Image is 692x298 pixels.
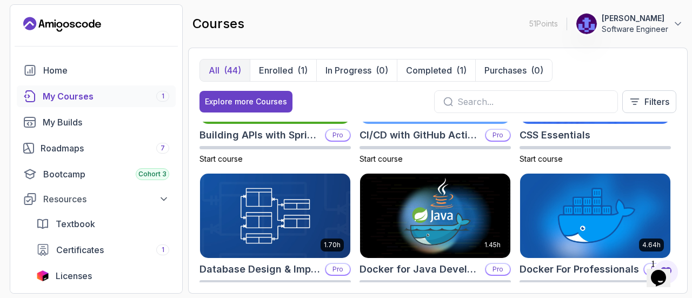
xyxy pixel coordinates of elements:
button: Filters [622,90,676,113]
span: Licenses [56,269,92,282]
span: 1 [162,246,164,254]
iframe: chat widget [647,255,681,287]
p: 51 Points [529,18,558,29]
a: courses [17,85,176,107]
a: certificates [30,239,176,261]
p: Pro [486,130,510,141]
button: Completed(1) [397,59,475,81]
div: My Builds [43,116,169,129]
img: Docker for Java Developers card [360,174,510,258]
p: Pro [486,264,510,275]
p: Pro [326,264,350,275]
span: Start course [520,154,563,163]
p: 1.70h [324,241,341,249]
div: (1) [456,64,467,77]
p: 1.45h [484,241,501,249]
h2: Database Design & Implementation [199,262,321,277]
div: Resources [43,193,169,206]
p: Purchases [484,64,527,77]
div: (0) [376,64,388,77]
p: 4.64h [642,241,661,249]
a: licenses [30,265,176,287]
p: Pro [326,130,350,141]
button: Purchases(0) [475,59,552,81]
button: user profile image[PERSON_NAME]Software Engineer [576,13,683,35]
h2: CSS Essentials [520,128,590,143]
a: builds [17,111,176,133]
div: (44) [224,64,241,77]
img: Database Design & Implementation card [200,174,350,258]
a: bootcamp [17,163,176,185]
div: (0) [531,64,543,77]
span: Textbook [56,217,95,230]
div: Bootcamp [43,168,169,181]
span: 1 [162,92,164,101]
p: Filters [644,95,669,108]
a: home [17,59,176,81]
p: In Progress [325,64,371,77]
img: Docker For Professionals card [520,174,670,258]
h2: courses [192,15,244,32]
div: Home [43,64,169,77]
span: Start course [199,154,243,163]
h2: Building APIs with Spring Boot [199,128,321,143]
input: Search... [457,95,609,108]
div: My Courses [43,90,169,103]
button: Explore more Courses [199,91,292,112]
a: textbook [30,213,176,235]
p: Software Engineer [602,24,668,35]
p: All [209,64,219,77]
a: Landing page [23,16,101,33]
p: Enrolled [259,64,293,77]
span: 7 [161,144,165,153]
button: All(44) [200,59,250,81]
a: roadmaps [17,137,176,159]
span: Cohort 3 [138,170,167,178]
img: user profile image [576,14,597,34]
div: Explore more Courses [205,96,287,107]
div: Roadmaps [41,142,169,155]
button: Resources [17,189,176,209]
button: In Progress(0) [316,59,397,81]
button: Enrolled(1) [250,59,316,81]
p: [PERSON_NAME] [602,13,668,24]
span: Certificates [56,243,104,256]
h2: CI/CD with GitHub Actions [360,128,481,143]
span: Start course [360,154,403,163]
div: (1) [297,64,308,77]
img: jetbrains icon [36,270,49,281]
p: Pro [644,264,668,275]
h2: Docker for Java Developers [360,262,481,277]
h2: Docker For Professionals [520,262,639,277]
p: Completed [406,64,452,77]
